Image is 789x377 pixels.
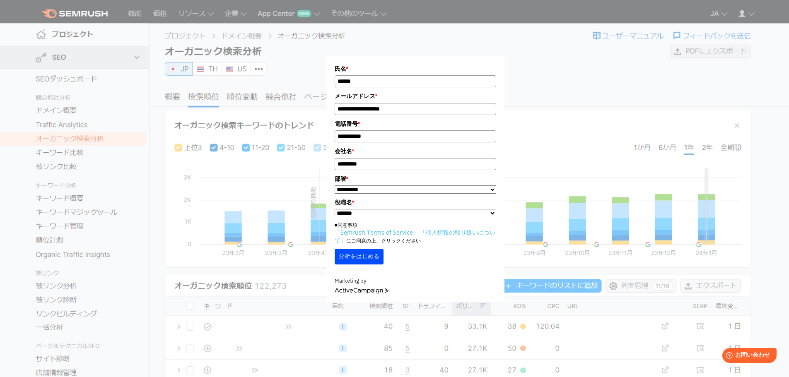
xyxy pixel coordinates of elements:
div: Marketing by [335,277,496,286]
button: 分析をはじめる [335,249,384,264]
a: 「個人情報の取り扱いについて」 [335,228,495,244]
a: 「Semrush Terms of Service」 [335,228,419,236]
label: メールアドレス [335,91,496,101]
label: 氏名 [335,64,496,73]
p: ■同意事項 にご同意の上、クリックください [335,221,496,245]
iframe: Help widget launcher [715,345,780,368]
label: 会社名 [335,146,496,156]
label: 役職名 [335,198,496,207]
label: 部署 [335,174,496,183]
label: 電話番号 [335,119,496,128]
